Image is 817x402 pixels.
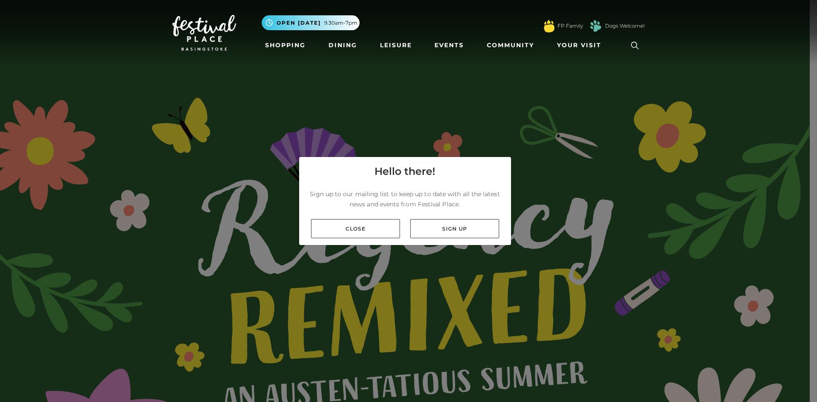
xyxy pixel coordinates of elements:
span: 9.30am-7pm [324,19,357,27]
h4: Hello there! [374,164,435,179]
span: Open [DATE] [277,19,321,27]
p: Sign up to our mailing list to keep up to date with all the latest news and events from Festival ... [306,189,504,209]
a: Leisure [377,37,415,53]
a: Your Visit [554,37,609,53]
a: Community [483,37,537,53]
a: Sign up [410,219,499,238]
button: Open [DATE] 9.30am-7pm [262,15,360,30]
img: Festival Place Logo [172,15,236,51]
span: Your Visit [557,41,601,50]
a: Shopping [262,37,309,53]
a: Dining [325,37,360,53]
a: Dogs Welcome! [605,22,645,30]
a: Events [431,37,467,53]
a: FP Family [557,22,583,30]
a: Close [311,219,400,238]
